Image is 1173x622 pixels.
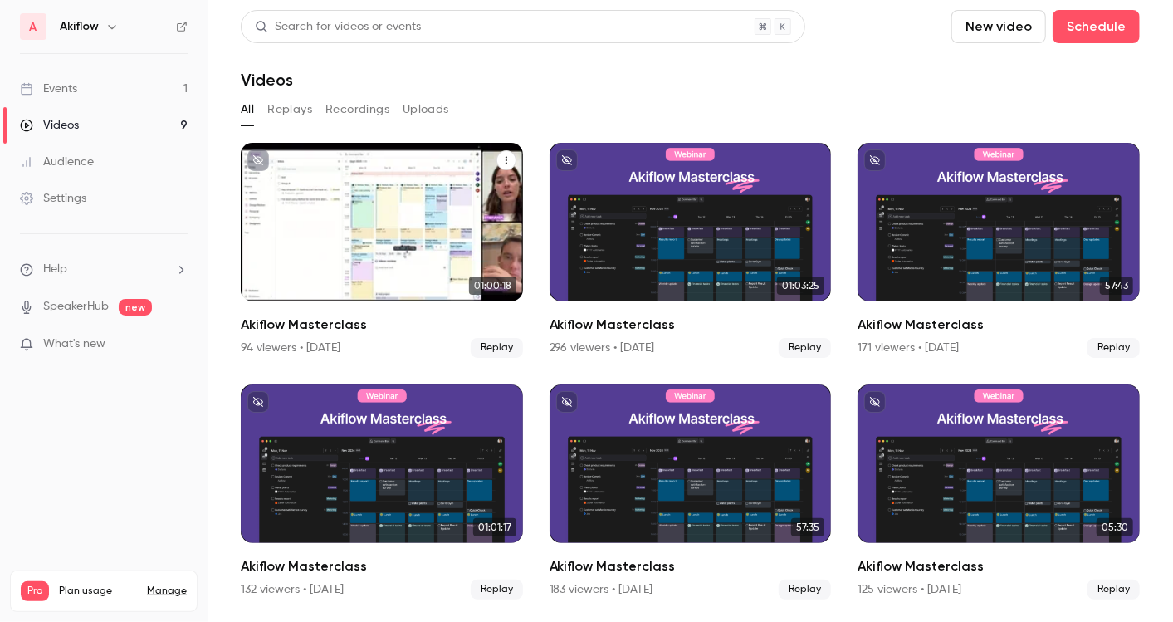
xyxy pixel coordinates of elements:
[147,585,187,598] a: Manage
[550,340,655,356] div: 296 viewers • [DATE]
[791,518,824,536] span: 57:35
[550,581,653,598] div: 183 viewers • [DATE]
[241,143,523,358] li: Akiflow Masterclass
[550,143,832,358] a: 01:03:25Akiflow Masterclass296 viewers • [DATE]Replay
[858,315,1140,335] h2: Akiflow Masterclass
[858,556,1140,576] h2: Akiflow Masterclass
[241,581,344,598] div: 132 viewers • [DATE]
[43,335,105,353] span: What's new
[550,384,832,600] a: 57:35Akiflow Masterclass183 viewers • [DATE]Replay
[469,277,516,295] span: 01:00:18
[60,18,99,35] h6: Akiflow
[858,143,1140,358] a: 57:43Akiflow Masterclass171 viewers • [DATE]Replay
[247,391,269,413] button: unpublished
[471,580,523,600] span: Replay
[951,10,1046,43] button: New video
[247,149,269,171] button: unpublished
[20,81,77,97] div: Events
[119,299,152,316] span: new
[556,149,578,171] button: unpublished
[59,585,137,598] span: Plan usage
[858,143,1140,358] li: Akiflow Masterclass
[241,340,340,356] div: 94 viewers • [DATE]
[30,18,37,36] span: A
[43,298,109,316] a: SpeakerHub
[1087,580,1140,600] span: Replay
[473,518,516,536] span: 01:01:17
[556,391,578,413] button: unpublished
[267,96,312,123] button: Replays
[1097,518,1133,536] span: 05:30
[858,384,1140,600] a: 05:30Akiflow Masterclass125 viewers • [DATE]Replay
[241,556,523,576] h2: Akiflow Masterclass
[550,556,832,576] h2: Akiflow Masterclass
[21,581,49,601] span: Pro
[1053,10,1140,43] button: Schedule
[20,117,79,134] div: Videos
[241,315,523,335] h2: Akiflow Masterclass
[20,190,86,207] div: Settings
[241,70,293,90] h1: Videos
[241,384,523,600] a: 01:01:17Akiflow Masterclass132 viewers • [DATE]Replay
[403,96,449,123] button: Uploads
[20,154,94,170] div: Audience
[255,18,421,36] div: Search for videos or events
[241,384,523,600] li: Akiflow Masterclass
[325,96,389,123] button: Recordings
[858,340,959,356] div: 171 viewers • [DATE]
[471,338,523,358] span: Replay
[43,261,67,278] span: Help
[858,581,961,598] div: 125 viewers • [DATE]
[864,391,886,413] button: unpublished
[241,10,1140,612] section: Videos
[1100,277,1133,295] span: 57:43
[241,143,523,358] a: 01:00:18Akiflow Masterclass94 viewers • [DATE]Replay
[1087,338,1140,358] span: Replay
[864,149,886,171] button: unpublished
[550,384,832,600] li: Akiflow Masterclass
[241,96,254,123] button: All
[779,338,831,358] span: Replay
[550,143,832,358] li: Akiflow Masterclass
[550,315,832,335] h2: Akiflow Masterclass
[779,580,831,600] span: Replay
[20,261,188,278] li: help-dropdown-opener
[858,384,1140,600] li: Akiflow Masterclass
[777,277,824,295] span: 01:03:25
